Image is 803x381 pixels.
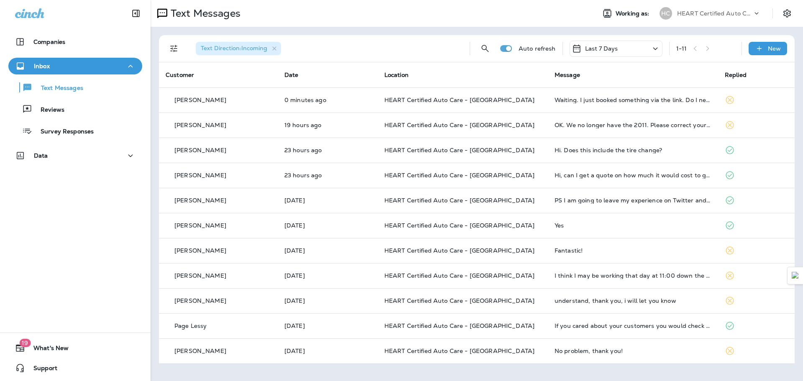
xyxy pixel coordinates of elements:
[555,247,711,254] div: Fantastic!
[555,348,711,354] div: No problem, thank you!
[19,339,31,347] span: 19
[384,96,534,104] span: HEART Certified Auto Care - [GEOGRAPHIC_DATA]
[676,45,687,52] div: 1 - 11
[477,40,494,57] button: Search Messages
[384,71,409,79] span: Location
[768,45,781,52] p: New
[174,172,226,179] p: [PERSON_NAME]
[284,97,371,103] p: Sep 25, 2025 08:44 AM
[555,147,711,153] div: Hi. Does this include the tire change?
[174,247,226,254] p: [PERSON_NAME]
[384,222,534,229] span: HEART Certified Auto Care - [GEOGRAPHIC_DATA]
[284,297,371,304] p: Sep 22, 2025 11:11 AM
[33,38,65,45] p: Companies
[8,79,142,96] button: Text Messages
[284,272,371,279] p: Sep 22, 2025 11:14 AM
[384,272,534,279] span: HEART Certified Auto Care - [GEOGRAPHIC_DATA]
[555,197,711,204] div: PS I am going to leave my experience on Twitter and Facebook. Do you guys charge me $160 to plug ...
[34,63,50,69] p: Inbox
[555,272,711,279] div: I think I may be working that day at 11:00 down the street. If so, I'll have to pick up my car af...
[555,122,711,128] div: OK. We no longer have the 2011. Please correct your records.
[174,272,226,279] p: [PERSON_NAME]
[384,247,534,254] span: HEART Certified Auto Care - [GEOGRAPHIC_DATA]
[8,360,142,376] button: Support
[677,10,752,17] p: HEART Certified Auto Care
[616,10,651,17] span: Working as:
[8,58,142,74] button: Inbox
[284,348,371,354] p: Sep 18, 2025 03:24 PM
[555,297,711,304] div: understand, thank you, i will let you know
[284,122,371,128] p: Sep 24, 2025 01:14 PM
[780,6,795,21] button: Settings
[174,97,226,103] p: [PERSON_NAME]
[555,322,711,329] div: If you cared about your customers you would check for recalls especially for expensive repairs. I...
[555,97,711,103] div: Waiting. I just booked something via the link. Do I need to do anything else for it to be free?
[8,147,142,164] button: Data
[32,128,94,136] p: Survey Responses
[384,322,534,330] span: HEART Certified Auto Care - [GEOGRAPHIC_DATA]
[34,152,48,159] p: Data
[555,172,711,179] div: Hi, can I get a quote on how much it would cost to get the following done on my car: 2 back tires...
[384,171,534,179] span: HEART Certified Auto Care - [GEOGRAPHIC_DATA]
[284,172,371,179] p: Sep 24, 2025 08:47 AM
[32,106,64,114] p: Reviews
[8,122,142,140] button: Survey Responses
[284,222,371,229] p: Sep 22, 2025 02:04 PM
[174,147,226,153] p: [PERSON_NAME]
[8,340,142,356] button: 19What's New
[174,222,226,229] p: [PERSON_NAME]
[284,147,371,153] p: Sep 24, 2025 08:58 AM
[201,44,267,52] span: Text Direction : Incoming
[174,322,207,329] p: Page Lessy
[174,348,226,354] p: [PERSON_NAME]
[8,100,142,118] button: Reviews
[174,122,226,128] p: [PERSON_NAME]
[555,71,580,79] span: Message
[284,71,299,79] span: Date
[174,297,226,304] p: [PERSON_NAME]
[174,197,226,204] p: [PERSON_NAME]
[25,345,69,355] span: What's New
[25,365,57,375] span: Support
[284,197,371,204] p: Sep 22, 2025 05:26 PM
[384,347,534,355] span: HEART Certified Auto Care - [GEOGRAPHIC_DATA]
[660,7,672,20] div: HC
[792,272,799,279] img: Detect Auto
[384,146,534,154] span: HEART Certified Auto Care - [GEOGRAPHIC_DATA]
[384,197,534,204] span: HEART Certified Auto Care - [GEOGRAPHIC_DATA]
[124,5,148,22] button: Collapse Sidebar
[284,247,371,254] p: Sep 22, 2025 11:22 AM
[166,71,194,79] span: Customer
[8,33,142,50] button: Companies
[725,71,747,79] span: Replied
[519,45,556,52] p: Auto refresh
[167,7,240,20] p: Text Messages
[384,121,534,129] span: HEART Certified Auto Care - [GEOGRAPHIC_DATA]
[585,45,618,52] p: Last 7 Days
[196,42,281,55] div: Text Direction:Incoming
[284,322,371,329] p: Sep 20, 2025 07:39 PM
[166,40,182,57] button: Filters
[555,222,711,229] div: Yes
[33,84,83,92] p: Text Messages
[384,297,534,304] span: HEART Certified Auto Care - [GEOGRAPHIC_DATA]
